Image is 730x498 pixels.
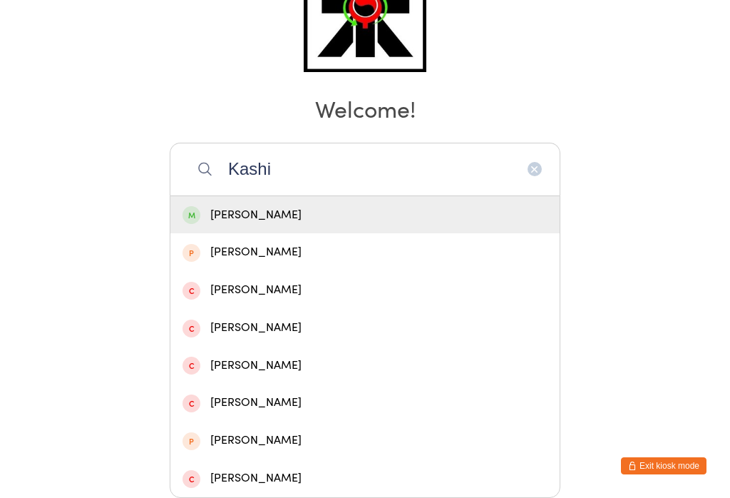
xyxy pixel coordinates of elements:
div: [PERSON_NAME] [182,431,547,450]
input: Search [170,143,560,195]
div: [PERSON_NAME] [182,205,547,225]
div: [PERSON_NAME] [182,243,547,262]
div: [PERSON_NAME] [182,280,547,300]
div: [PERSON_NAME] [182,393,547,412]
button: Exit kiosk mode [621,457,706,474]
div: [PERSON_NAME] [182,469,547,488]
h2: Welcome! [14,92,716,124]
div: [PERSON_NAME] [182,356,547,375]
div: [PERSON_NAME] [182,318,547,337]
